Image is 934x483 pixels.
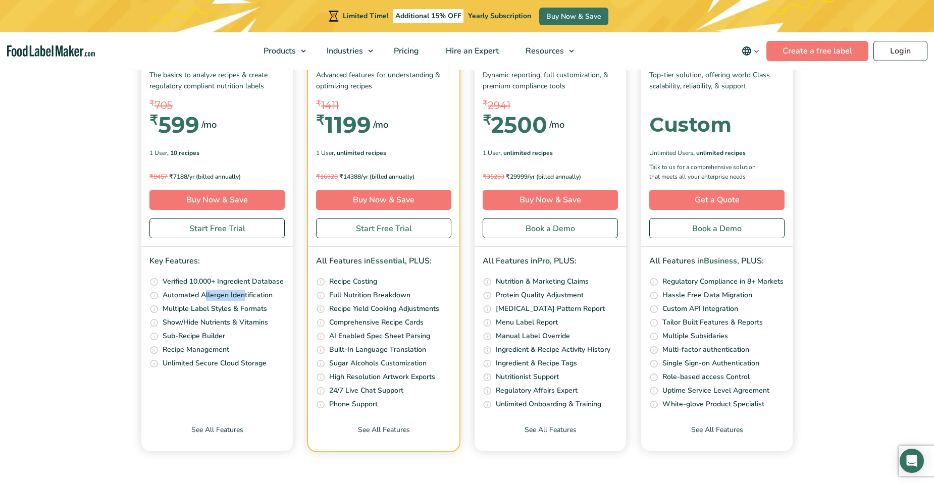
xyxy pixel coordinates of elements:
[329,358,427,369] p: Sugar Alcohols Customization
[483,190,618,210] a: Buy Now & Save
[154,98,173,113] span: 705
[250,32,311,70] a: Products
[149,172,285,182] p: 7188/yr (billed annually)
[649,115,732,135] div: Custom
[475,424,626,451] a: See All Features
[393,9,464,23] span: Additional 15% OFF
[496,371,559,383] p: Nutritionist Support
[537,255,550,266] span: Pro
[704,255,737,266] span: Business
[149,148,167,157] span: 1 User
[371,255,405,266] span: Essential
[649,218,785,238] a: Book a Demo
[483,114,547,136] div: 2500
[381,32,430,70] a: Pricing
[329,290,410,301] p: Full Nutrition Breakdown
[506,173,510,180] span: ₹
[163,344,229,355] p: Recipe Management
[324,45,364,57] span: Industries
[149,98,154,110] span: ₹
[662,344,749,355] p: Multi-factor authentication
[201,118,217,132] span: /mo
[443,45,500,57] span: Hire an Expert
[329,276,377,287] p: Recipe Costing
[149,70,285,92] p: The basics to analyze recipes & create regulatory compliant nutrition labels
[308,424,459,451] a: See All Features
[316,70,451,92] p: Advanced features for understanding & optimizing recipes
[321,98,339,113] span: 1411
[149,218,285,238] a: Start Free Trial
[662,317,763,328] p: Tailor Built Features & Reports
[316,114,371,136] div: 1199
[662,399,764,410] p: White-glove Product Specialist
[500,148,553,157] span: , Unlimited Recipes
[496,358,577,369] p: Ingredient & Recipe Tags
[261,45,297,57] span: Products
[343,11,388,21] span: Limited Time!
[163,317,268,328] p: Show/Hide Nutrients & Vitamins
[316,218,451,238] a: Start Free Trial
[391,45,420,57] span: Pricing
[339,173,343,180] span: ₹
[483,173,487,180] span: ₹
[329,303,439,314] p: Recipe Yield Cooking Adjustments
[316,255,451,268] p: All Features in , PLUS:
[169,173,173,180] span: ₹
[149,114,158,127] span: ₹
[873,41,927,61] a: Login
[163,331,225,342] p: Sub-Recipe Builder
[662,358,759,369] p: Single Sign-on Authentication
[433,32,510,70] a: Hire an Expert
[496,385,578,396] p: Regulatory Affairs Expert
[693,148,746,157] span: , Unlimited Recipes
[149,114,199,136] div: 599
[766,41,868,61] a: Create a free label
[163,276,284,287] p: Verified 10,000+ Ingredient Database
[483,148,500,157] span: 1 User
[329,399,378,410] p: Phone Support
[649,70,785,92] p: Top-tier solution, offering world Class scalability, reliability, & support
[316,114,325,127] span: ₹
[329,331,430,342] p: AI Enabled Spec Sheet Parsing
[329,317,424,328] p: Comprehensive Recipe Cards
[649,255,785,268] p: All Features in , PLUS:
[316,173,320,180] span: ₹
[167,148,199,157] span: , 10 Recipes
[483,218,618,238] a: Book a Demo
[373,118,388,132] span: /mo
[662,276,784,287] p: Regulatory Compliance in 8+ Markets
[662,303,738,314] p: Custom API Integration
[163,358,267,369] p: Unlimited Secure Cloud Storage
[662,290,752,301] p: Hassle Free Data Migration
[483,114,491,127] span: ₹
[468,11,531,21] span: Yearly Subscription
[316,190,451,210] a: Buy Now & Save
[149,173,153,180] span: ₹
[900,449,924,473] div: Open Intercom Messenger
[314,32,378,70] a: Industries
[649,190,785,210] a: Get a Quote
[662,371,750,383] p: Role-based access Control
[483,255,618,268] p: All Features in , PLUS:
[496,303,605,314] p: [MEDICAL_DATA] Pattern Report
[496,317,558,328] p: Menu Label Report
[662,385,769,396] p: Uptime Service Level Agreement
[483,98,488,110] span: ₹
[141,424,293,451] a: See All Features
[483,70,618,92] p: Dynamic reporting, full customization, & premium compliance tools
[496,331,570,342] p: Manual Label Override
[483,172,618,182] p: 29999/yr (billed annually)
[549,118,564,132] span: /mo
[496,399,601,410] p: Unlimited Onboarding & Training
[523,45,565,57] span: Resources
[316,173,338,181] del: 16928
[641,424,793,451] a: See All Features
[329,385,403,396] p: 24/7 Live Chat Support
[496,290,584,301] p: Protein Quality Adjustment
[334,148,386,157] span: , Unlimited Recipes
[662,331,728,342] p: Multiple Subsidaries
[512,32,579,70] a: Resources
[649,163,765,182] p: Talk to us for a comprehensive solution that meets all your enterprise needs
[496,344,610,355] p: Ingredient & Recipe Activity History
[488,98,510,113] span: 2941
